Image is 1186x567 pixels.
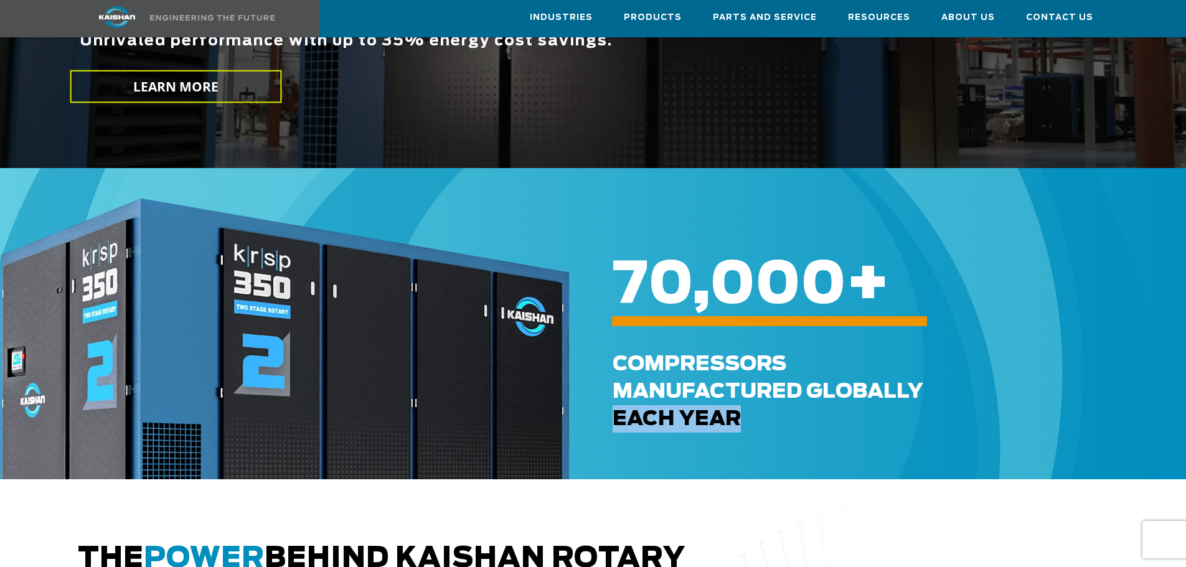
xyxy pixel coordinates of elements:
span: Parts and Service [713,11,817,25]
span: Products [624,11,682,25]
div: Compressors Manufactured GLOBALLY each Year [613,350,1182,433]
a: LEARN MORE [70,70,281,103]
a: Resources [848,1,910,34]
img: kaishan logo [70,6,164,28]
span: Unrivaled performance with up to 35% energy cost savings. [80,34,613,49]
a: Industries [530,1,593,34]
img: Engineering the future [150,15,275,21]
h6: + [613,277,1138,294]
span: Contact Us [1026,11,1093,25]
span: LEARN MORE [133,78,219,96]
a: About Us [941,1,995,34]
a: Parts and Service [713,1,817,34]
a: Products [624,1,682,34]
span: About Us [941,11,995,25]
span: 70,000 [613,257,846,314]
span: Industries [530,11,593,25]
span: Resources [848,11,910,25]
a: Contact Us [1026,1,1093,34]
